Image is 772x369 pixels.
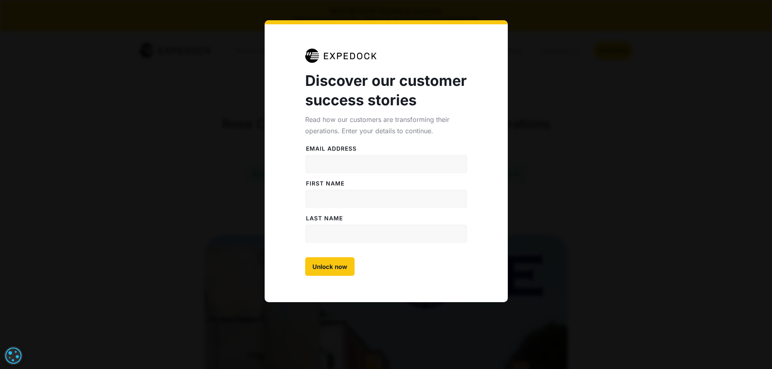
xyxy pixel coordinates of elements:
[305,257,355,276] input: Unlock now
[305,214,467,222] label: LAST NAME
[731,330,772,369] iframe: Chat Widget
[305,145,467,153] label: Email address
[305,179,467,188] label: FiRST NAME
[305,114,467,137] div: Read how our customers are transforming their operations. Enter your details to continue.
[305,137,467,276] form: Case Studies Form
[305,72,467,109] strong: Discover our customer success stories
